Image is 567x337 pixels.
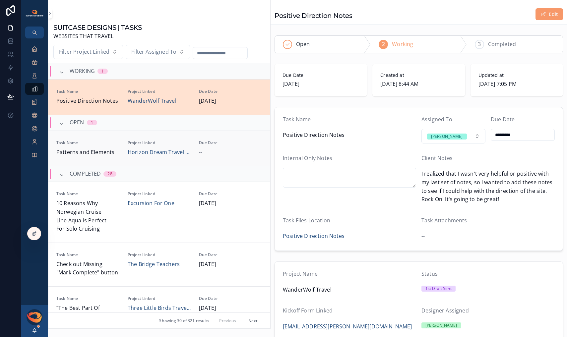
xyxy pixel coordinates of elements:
span: Updated at [478,72,555,79]
h1: SUITCASE DESIGNS | TASKS [53,23,142,32]
span: -- [421,232,425,241]
a: Task NameCheck out Missing "Mark Complete" buttonProject LinkedThe Bridge TeachersDue Date[DATE] [48,243,270,286]
button: Select Button [53,45,123,59]
a: Task Name10 Reasons Why Norwegian Cruise Line Aqua Is Perfect For Solo CruisingProject LinkedExcu... [48,182,270,242]
span: [DATE] [199,97,262,105]
span: Task Name [56,296,120,301]
span: Created at [380,72,457,79]
span: [DATE] 8:44 AM [380,80,457,88]
a: WanderWolf Travel [128,97,176,105]
span: Project Linked [128,140,191,145]
a: [EMAIL_ADDRESS][PERSON_NAME][DOMAIN_NAME] [283,322,412,331]
span: Due Date [491,116,515,123]
img: App logo [25,10,44,17]
span: WORKING [70,67,95,76]
span: Due Date [199,191,262,197]
a: The Bridge Teachers [128,260,180,269]
button: Select Button [126,45,190,59]
span: Task Name [56,89,120,94]
span: COMPLETED [70,170,101,178]
span: 2 [382,40,385,49]
span: Positive Direction Notes [283,131,416,140]
div: 1 [91,120,93,125]
span: Task Name [56,140,120,145]
span: [DATE] [283,80,359,88]
span: Task Name [283,116,311,123]
span: [DATE] 7:05 PM [478,80,555,88]
span: Open [296,40,310,49]
span: [DATE] [199,304,262,312]
button: Edit [535,8,563,20]
span: Project Linked [128,89,191,94]
span: OPEN [70,118,84,127]
span: Filter Assigned To [131,48,176,56]
span: Status [421,270,438,277]
span: Project Linked [128,252,191,257]
span: Project Linked [128,296,191,301]
span: Filter Project Linked [59,48,109,56]
a: Horizon Dream Travel LLC [128,148,191,157]
span: [DATE] [199,199,262,208]
button: Next [244,315,262,326]
span: Task Name [56,191,120,197]
span: Kickoff Form Linked [283,307,333,314]
span: Project Name [283,270,318,277]
span: Due Date [199,252,262,257]
a: Three Little Birds Travel Agency [128,304,191,312]
span: Showing 30 of 321 results [159,318,209,323]
a: Task NamePatterns and ElementsProject LinkedHorizon Dream Travel LLCDue Date-- [48,131,270,166]
span: [DATE] [199,260,262,269]
span: Working [392,40,413,49]
div: [PERSON_NAME] [425,322,457,328]
button: Select Button [421,129,485,143]
span: WanderWolf Travel [283,286,416,294]
span: Task Name [56,252,120,257]
div: [PERSON_NAME] [431,134,463,140]
span: Due Date [199,140,262,145]
span: Completed [488,40,516,49]
span: 3 [478,40,481,49]
div: 1st Draft Sent [425,286,452,292]
div: 28 [107,171,112,177]
span: Task Attachments [421,217,467,224]
span: Client Notes [421,154,453,162]
h1: Positive Direction Notes [275,11,352,20]
a: Positive Direction Notes [283,232,345,241]
span: I realized that I wasn't very helpful or positive with my last set of notes, so I wanted to add t... [421,170,555,203]
span: Patterns and Elements [56,148,120,157]
a: Excursion For One [128,199,174,208]
span: Project Linked [128,191,191,197]
span: Positive Direction Notes [56,97,120,105]
span: Due Date [283,72,359,79]
span: Check out Missing "Mark Complete" button [56,260,120,277]
span: 10 Reasons Why Norwegian Cruise Line Aqua Is Perfect For Solo Cruising [56,199,120,233]
span: WEBSITES THAT TRAVEL [53,32,142,41]
span: Assigned To [421,116,452,123]
a: Task NamePositive Direction NotesProject LinkedWanderWolf TravelDue Date[DATE] [48,79,270,115]
span: -- [199,148,202,157]
span: Designer Assigned [421,307,469,314]
div: 1 [101,69,104,74]
div: scrollable content [21,38,48,170]
span: Due Date [199,296,262,301]
span: Internal Only Notes [283,154,332,162]
span: Due Date [199,89,262,94]
span: Task Files Location [283,217,330,224]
